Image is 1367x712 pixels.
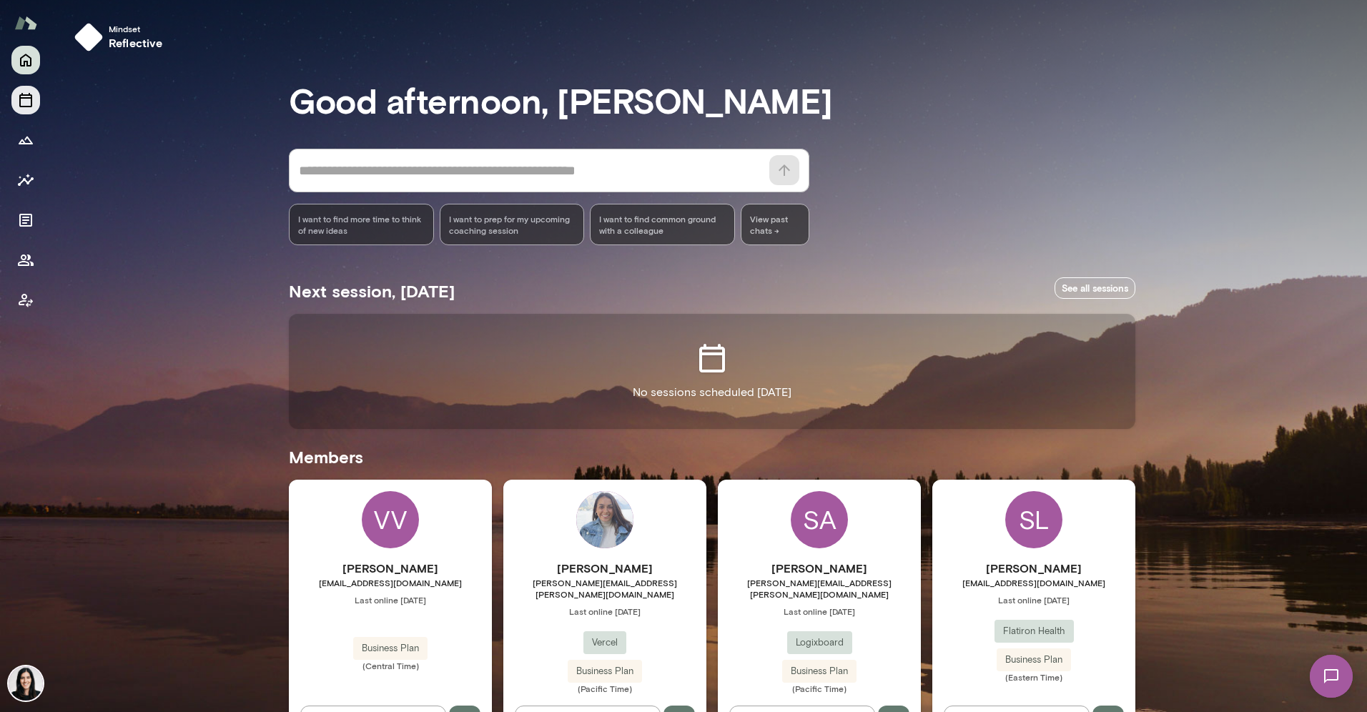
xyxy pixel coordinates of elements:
[503,560,706,577] h6: [PERSON_NAME]
[289,594,492,605] span: Last online [DATE]
[741,204,809,245] span: View past chats ->
[289,660,492,671] span: (Central Time)
[787,636,852,650] span: Logixboard
[11,166,40,194] button: Insights
[1055,277,1135,300] a: See all sessions
[69,17,174,57] button: Mindsetreflective
[289,577,492,588] span: [EMAIL_ADDRESS][DOMAIN_NAME]
[289,280,455,302] h5: Next session, [DATE]
[503,577,706,600] span: [PERSON_NAME][EMAIL_ADDRESS][PERSON_NAME][DOMAIN_NAME]
[583,636,626,650] span: Vercel
[74,23,103,51] img: mindset
[590,204,735,245] div: I want to find common ground with a colleague
[718,560,921,577] h6: [PERSON_NAME]
[289,560,492,577] h6: [PERSON_NAME]
[14,9,37,36] img: Mento
[11,86,40,114] button: Sessions
[932,594,1135,605] span: Last online [DATE]
[11,286,40,315] button: Client app
[11,206,40,234] button: Documents
[932,577,1135,588] span: [EMAIL_ADDRESS][DOMAIN_NAME]
[353,641,428,656] span: Business Plan
[718,683,921,694] span: (Pacific Time)
[289,204,434,245] div: I want to find more time to think of new ideas
[576,491,633,548] img: Amanda Tarkenton
[289,445,1135,468] h5: Members
[440,204,585,245] div: I want to prep for my upcoming coaching session
[599,213,726,236] span: I want to find common ground with a colleague
[782,664,857,678] span: Business Plan
[995,624,1074,638] span: Flatiron Health
[718,577,921,600] span: [PERSON_NAME][EMAIL_ADDRESS][PERSON_NAME][DOMAIN_NAME]
[633,384,791,401] p: No sessions scheduled [DATE]
[9,666,43,701] img: Katrina Bilella
[289,80,1135,120] h3: Good afternoon, [PERSON_NAME]
[932,560,1135,577] h6: [PERSON_NAME]
[1005,491,1062,548] div: SL
[503,605,706,617] span: Last online [DATE]
[568,664,642,678] span: Business Plan
[109,34,163,51] h6: reflective
[362,491,419,548] div: VV
[932,671,1135,683] span: (Eastern Time)
[11,246,40,275] button: Members
[298,213,425,236] span: I want to find more time to think of new ideas
[11,126,40,154] button: Growth Plan
[718,605,921,617] span: Last online [DATE]
[503,683,706,694] span: (Pacific Time)
[449,213,576,236] span: I want to prep for my upcoming coaching session
[11,46,40,74] button: Home
[997,653,1071,667] span: Business Plan
[109,23,163,34] span: Mindset
[791,491,848,548] div: SA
